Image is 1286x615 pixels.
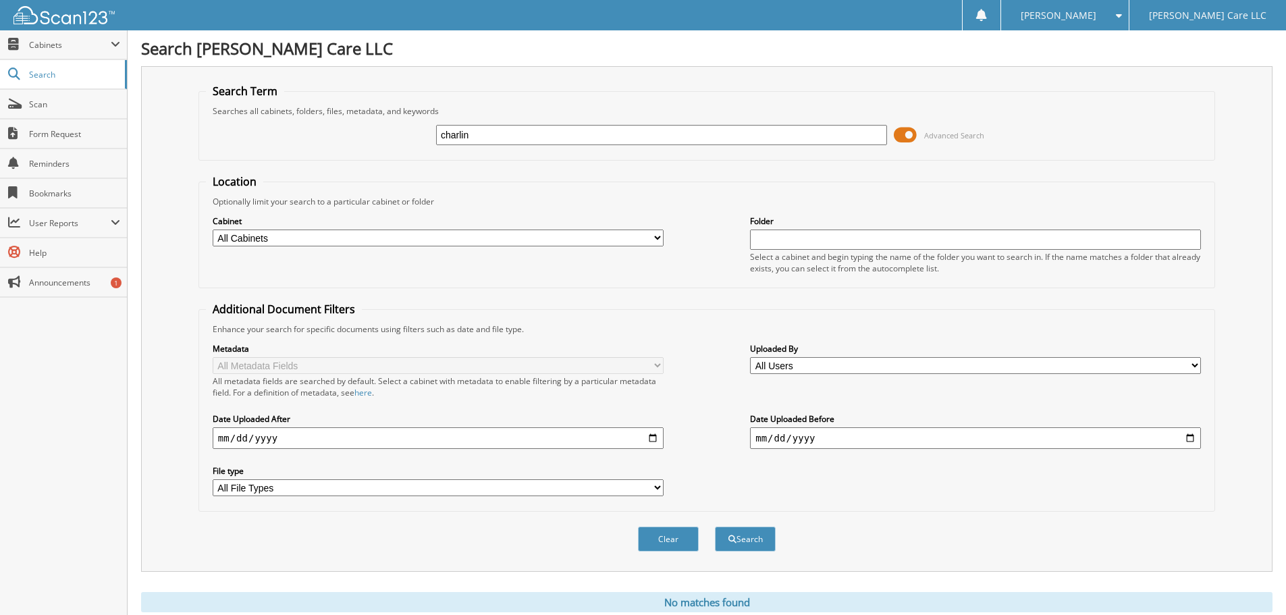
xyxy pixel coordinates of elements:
span: [PERSON_NAME] [1021,11,1096,20]
span: Form Request [29,128,120,140]
label: Date Uploaded After [213,413,664,425]
label: Cabinet [213,215,664,227]
div: Searches all cabinets, folders, files, metadata, and keywords [206,105,1208,117]
span: Reminders [29,158,120,169]
div: Enhance your search for specific documents using filters such as date and file type. [206,323,1208,335]
input: start [213,427,664,449]
img: scan123-logo-white.svg [14,6,115,24]
span: [PERSON_NAME] Care LLC [1149,11,1266,20]
legend: Location [206,174,263,189]
legend: Search Term [206,84,284,99]
span: Scan [29,99,120,110]
span: Help [29,247,120,259]
div: Optionally limit your search to a particular cabinet or folder [206,196,1208,207]
span: Search [29,69,118,80]
label: Folder [750,215,1201,227]
legend: Additional Document Filters [206,302,362,317]
input: end [750,427,1201,449]
div: All metadata fields are searched by default. Select a cabinet with metadata to enable filtering b... [213,375,664,398]
button: Search [715,527,776,552]
label: Uploaded By [750,343,1201,354]
span: Bookmarks [29,188,120,199]
span: Announcements [29,277,120,288]
label: Metadata [213,343,664,354]
span: Cabinets [29,39,111,51]
div: Select a cabinet and begin typing the name of the folder you want to search in. If the name match... [750,251,1201,274]
h1: Search [PERSON_NAME] Care LLC [141,37,1272,59]
div: 1 [111,277,122,288]
span: Advanced Search [924,130,984,140]
button: Clear [638,527,699,552]
span: User Reports [29,217,111,229]
label: File type [213,465,664,477]
div: No matches found [141,592,1272,612]
a: here [354,387,372,398]
label: Date Uploaded Before [750,413,1201,425]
